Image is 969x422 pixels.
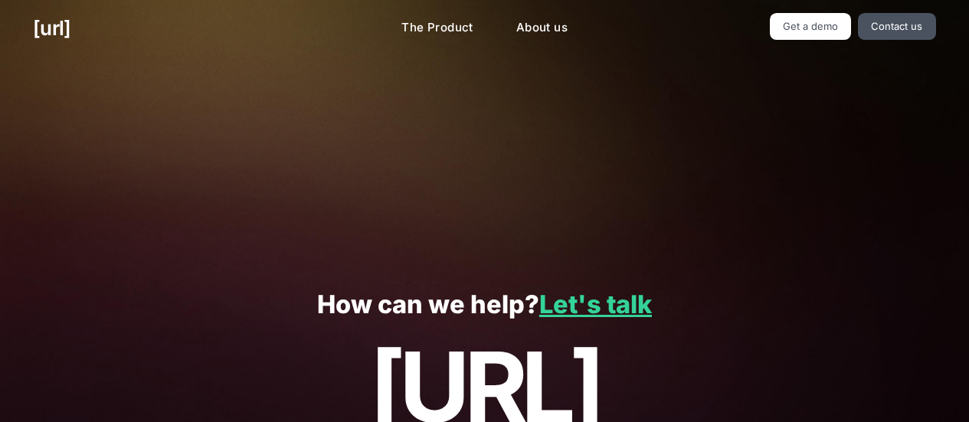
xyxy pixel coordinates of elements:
[539,290,652,319] a: Let's talk
[389,13,486,43] a: The Product
[504,13,580,43] a: About us
[770,13,852,40] a: Get a demo
[33,291,935,319] p: How can we help?
[858,13,936,40] a: Contact us
[33,13,70,43] a: [URL]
